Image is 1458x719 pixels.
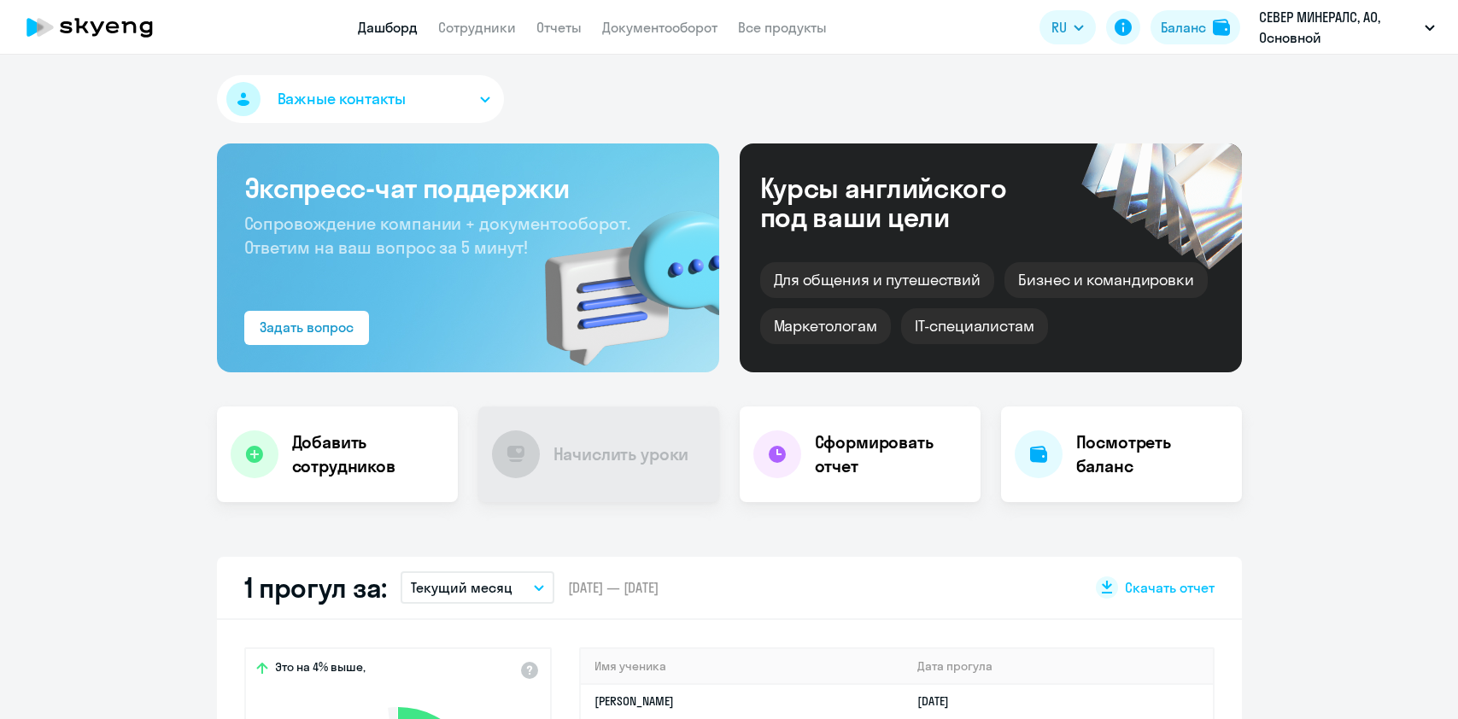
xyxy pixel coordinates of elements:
div: Маркетологам [760,308,891,344]
div: Курсы английского под ваши цели [760,173,1052,231]
a: Сотрудники [438,19,516,36]
button: Текущий месяц [401,571,554,604]
div: Для общения и путешествий [760,262,995,298]
h4: Начислить уроки [553,442,689,466]
a: Дашборд [358,19,418,36]
h3: Экспресс-чат поддержки [244,171,692,205]
div: Задать вопрос [260,317,354,337]
a: [DATE] [917,693,963,709]
a: [PERSON_NAME] [594,693,674,709]
span: Скачать отчет [1125,578,1215,597]
button: RU [1039,10,1096,44]
th: Имя ученика [581,649,905,684]
p: Текущий месяц [411,577,512,598]
a: Документооборот [602,19,717,36]
span: [DATE] — [DATE] [568,578,659,597]
a: Все продукты [738,19,827,36]
div: Бизнес и командировки [1004,262,1208,298]
span: Важные контакты [278,88,406,110]
span: RU [1051,17,1067,38]
h4: Посмотреть баланс [1076,430,1228,478]
h4: Сформировать отчет [815,430,967,478]
img: balance [1213,19,1230,36]
div: Баланс [1161,17,1206,38]
button: Балансbalance [1151,10,1240,44]
th: Дата прогула [904,649,1212,684]
p: СЕВЕР МИНЕРАЛС, АО, Основной [1259,7,1418,48]
a: Отчеты [536,19,582,36]
img: bg-img [520,180,719,372]
button: СЕВЕР МИНЕРАЛС, АО, Основной [1250,7,1443,48]
h4: Добавить сотрудников [292,430,444,478]
button: Задать вопрос [244,311,369,345]
span: Это на 4% выше, [275,659,366,680]
button: Важные контакты [217,75,504,123]
div: IT-специалистам [901,308,1048,344]
h2: 1 прогул за: [244,570,387,605]
span: Сопровождение компании + документооборот. Ответим на ваш вопрос за 5 минут! [244,213,630,258]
